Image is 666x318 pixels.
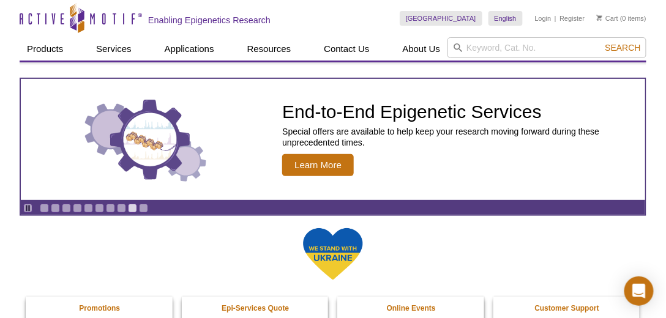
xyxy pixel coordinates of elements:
a: Services [89,37,139,61]
a: Go to slide 7 [106,204,115,213]
a: Cart [597,14,618,23]
a: Applications [157,37,222,61]
span: Learn More [282,154,354,176]
a: Toggle autoplay [23,204,32,213]
a: Go to slide 6 [95,204,104,213]
h2: Enabling Epigenetics Research [148,15,271,26]
a: Go to slide 1 [40,204,49,213]
li: | [555,11,556,26]
a: [GEOGRAPHIC_DATA] [400,11,482,26]
strong: Online Events [387,304,436,312]
strong: Customer Support [535,304,599,312]
a: Go to slide 9 [128,204,137,213]
a: Three gears with decorative charts inside the larger center gear. End-to-End Epigenetic Services ... [21,79,645,200]
a: Go to slide 10 [139,204,148,213]
img: We Stand With Ukraine [302,227,364,281]
a: Go to slide 2 [51,204,60,213]
a: Go to slide 3 [62,204,71,213]
p: Special offers are available to help keep your research moving forward during these unprecedented... [282,126,639,148]
a: Go to slide 8 [117,204,126,213]
button: Search [602,42,645,53]
div: Open Intercom Messenger [624,276,654,306]
strong: Epi-Services Quote [222,304,289,312]
a: Login [535,14,552,23]
a: Contact Us [316,37,376,61]
a: Go to slide 5 [84,204,93,213]
a: Resources [240,37,299,61]
li: (0 items) [597,11,646,26]
input: Keyword, Cat. No. [447,37,646,58]
a: Products [20,37,70,61]
a: About Us [395,37,448,61]
span: Search [605,43,641,53]
article: End-to-End Epigenetic Services [21,79,645,200]
a: Register [559,14,585,23]
img: Three gears with decorative charts inside the larger center gear. [84,97,207,182]
strong: Promotions [79,304,120,312]
a: Go to slide 4 [73,204,82,213]
h2: End-to-End Epigenetic Services [282,103,639,121]
img: Your Cart [597,15,602,21]
a: English [488,11,523,26]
